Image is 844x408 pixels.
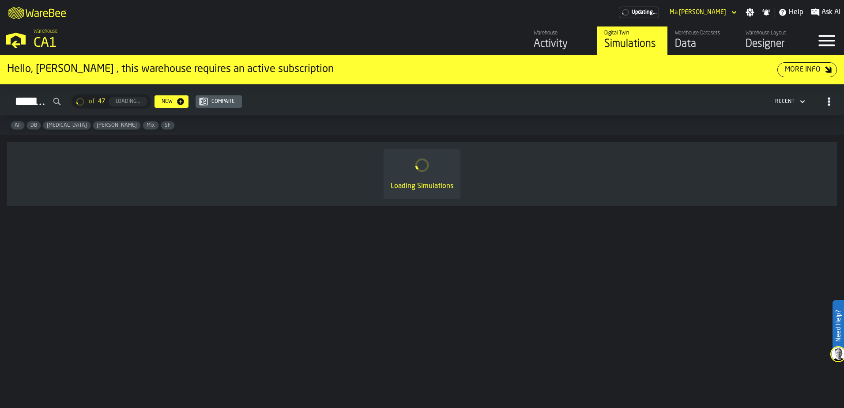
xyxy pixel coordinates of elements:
[597,26,667,55] a: link-to-/wh/i/76e2a128-1b54-4d66-80d4-05ae4c277723/simulations
[196,95,242,108] button: button-Compare
[7,62,777,76] div: Hello, [PERSON_NAME] , this warehouse requires an active subscription
[619,7,659,18] a: link-to-/wh/i/76e2a128-1b54-4d66-80d4-05ae4c277723/pricing/
[619,7,659,18] div: Menu Subscription
[670,9,726,16] div: DropdownMenuValue-Ma Arzelle Nocete
[604,37,660,51] div: Simulations
[7,142,837,206] div: ItemListCard-
[98,98,105,105] span: 47
[789,7,803,18] span: Help
[821,7,840,18] span: Ask AI
[208,98,238,105] div: Compare
[604,30,660,36] div: Digital Twin
[112,98,144,105] div: Loading...
[746,37,802,51] div: Designer
[809,26,844,55] label: button-toggle-Menu
[666,7,738,18] div: DropdownMenuValue-Ma Arzelle Nocete
[158,98,176,105] div: New
[109,97,147,106] button: button-Loading...
[161,122,174,128] span: SF
[632,9,657,15] span: Updating...
[11,122,24,128] span: All
[781,64,824,75] div: More Info
[391,181,453,192] div: Loading Simulations
[34,35,272,51] div: CA1
[68,94,154,109] div: ButtonLoadMore-Loading...-Prev-First-Last
[746,30,802,36] div: Warehouse Layout
[675,37,731,51] div: Data
[777,62,837,77] button: button-More Info
[534,30,590,36] div: Warehouse
[742,8,758,17] label: button-toggle-Settings
[775,98,795,105] div: DropdownMenuValue-4
[89,98,94,105] span: of
[43,122,90,128] span: Enteral
[807,7,844,18] label: button-toggle-Ask AI
[93,122,140,128] span: Gregg
[526,26,597,55] a: link-to-/wh/i/76e2a128-1b54-4d66-80d4-05ae4c277723/feed/
[34,28,57,34] span: Warehouse
[675,30,731,36] div: Warehouse Datasets
[758,8,774,17] label: button-toggle-Notifications
[738,26,809,55] a: link-to-/wh/i/76e2a128-1b54-4d66-80d4-05ae4c277723/designer
[534,37,590,51] div: Activity
[833,301,843,351] label: Need Help?
[143,122,158,128] span: Mix
[775,7,807,18] label: button-toggle-Help
[154,95,188,108] button: button-New
[667,26,738,55] a: link-to-/wh/i/76e2a128-1b54-4d66-80d4-05ae4c277723/data
[27,122,41,128] span: DB
[772,96,807,107] div: DropdownMenuValue-4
